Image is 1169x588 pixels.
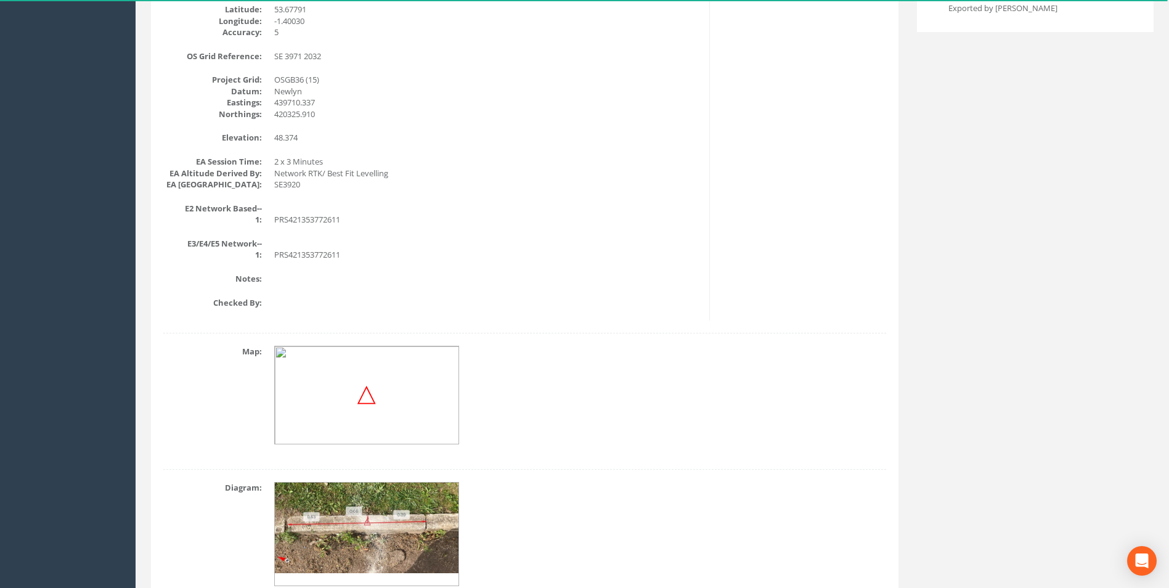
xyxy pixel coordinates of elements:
[163,51,262,62] dt: OS Grid Reference:
[163,238,262,250] dt: E3/E4/E5 Network--
[948,2,1122,14] p: Exported by [PERSON_NAME]
[274,74,700,86] dd: OSGB36 (15)
[1127,546,1157,576] div: Open Intercom Messenger
[163,168,262,179] dt: EA Altitude Derived By:
[274,86,700,97] dd: Newlyn
[275,483,460,573] img: 6135ea0e37a162001525c07a_91dc9344-b818-4c53-8a98-f97f3add91cc.jpg
[274,214,700,226] dd: PRS421353772611
[163,108,262,120] dt: Northings:
[163,179,262,190] dt: EA [GEOGRAPHIC_DATA]:
[163,74,262,86] dt: Project Grid:
[274,51,700,62] dd: SE 3971 2032
[274,179,700,190] dd: SE3920
[274,249,700,261] dd: PRS421353772611
[163,156,262,168] dt: EA Session Time:
[163,27,262,38] dt: Accuracy:
[274,156,700,168] dd: 2 x 3 Minutes
[163,297,262,309] dt: Checked By:
[274,4,700,15] dd: 53.67791
[163,4,262,15] dt: Latitude:
[163,214,262,226] dt: 1:
[163,15,262,27] dt: Longitude:
[274,97,700,108] dd: 439710.337
[274,27,700,38] dd: 5
[163,132,262,144] dt: Elevation:
[274,132,700,144] dd: 48.374
[163,86,262,97] dt: Datum:
[357,386,376,404] img: map_target.png
[274,346,459,444] img: 300x160@2x
[163,203,262,214] dt: E2 Network Based--
[274,108,700,120] dd: 420325.910
[163,482,262,494] dt: Diagram:
[163,249,262,261] dt: 1:
[163,346,262,357] dt: Map:
[274,15,700,27] dd: -1.40030
[163,97,262,108] dt: Eastings:
[163,273,262,285] dt: Notes:
[274,168,700,179] dd: Network RTK/ Best Fit Levelling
